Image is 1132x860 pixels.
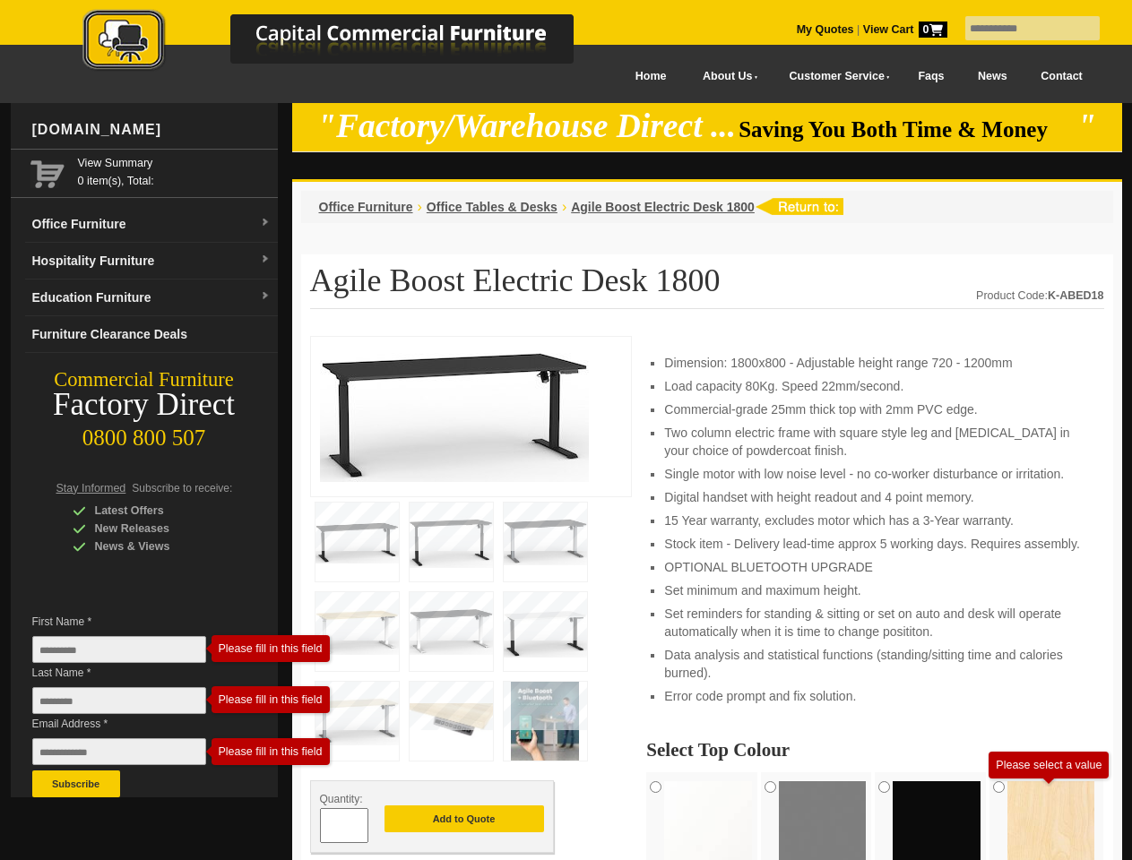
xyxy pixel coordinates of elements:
[664,537,1079,551] span: Stock item - Delivery lead-time approx 5 working days. Requires assembly.
[11,367,278,392] div: Commercial Furniture
[33,9,661,74] img: Capital Commercial Furniture Logo
[56,482,126,494] span: Stay Informed
[260,254,271,265] img: dropdown
[664,377,1085,395] li: Load capacity 80Kg. Speed 22mm/second.
[664,560,873,574] span: OPTIONAL BLUETOOTH UPGRADE
[562,198,566,216] li: ›
[11,417,278,451] div: 0800 800 507
[32,664,233,682] span: Last Name *
[902,56,962,97] a: Faqs
[996,759,1102,771] div: Please select a value
[219,745,323,758] div: Please fill in this field
[260,291,271,302] img: dropdown
[863,23,947,36] strong: View Cart
[25,279,278,316] a: Education Furnituredropdown
[33,9,661,80] a: Capital Commercial Furniture Logo
[32,770,120,797] button: Subscribe
[664,583,860,598] span: Set minimum and maximum height.
[32,715,233,733] span: Email Address *
[219,642,323,655] div: Please fill in this field
[32,636,206,663] input: First Name *
[739,117,1075,142] span: Saving You Both Time & Money
[320,793,363,805] span: Quantity:
[664,465,1085,483] li: Single motor with low noise level - no co-worker disturbance or irritation.
[664,648,1062,680] span: Data analysis and statistical functions (standing/sitting time and calories burned).
[1077,107,1096,144] em: "
[646,741,1103,759] h2: Select Top Colour
[32,738,206,765] input: Email Address *
[32,613,233,631] span: First Name *
[32,687,206,714] input: Last Name *
[260,218,271,228] img: dropdown
[219,693,323,706] div: Please fill in this field
[1024,56,1099,97] a: Contact
[418,198,422,216] li: ›
[797,23,854,36] a: My Quotes
[317,107,736,144] em: "Factory/Warehouse Direct ...
[664,689,856,703] span: Error code prompt and fix solution.
[755,198,843,215] img: return to
[664,354,1085,372] li: Dimension: 1800x800 - Adjustable height range 720 - 1200mm
[571,200,755,214] a: Agile Boost Electric Desk 1800
[132,482,232,494] span: Subscribe to receive:
[683,56,769,97] a: About Us
[78,154,271,172] a: View Summary
[860,23,946,36] a: View Cart0
[919,21,947,38] span: 0
[961,56,1024,97] a: News
[664,488,1085,506] li: Digital handset with height readout and 4 point memory.
[769,56,901,97] a: Customer Service
[73,502,243,520] div: Latest Offers
[11,392,278,417] div: Factory Direct
[320,346,589,482] img: Agile Boost Electric Desk 1800
[1048,289,1104,302] strong: K-ABED18
[664,424,1085,460] li: Two column electric frame with square style leg and [MEDICAL_DATA] in your choice of powdercoat f...
[427,200,557,214] a: Office Tables & Desks
[664,400,1085,418] li: Commercial-grade 25mm thick top with 2mm PVC edge.
[664,606,1061,639] span: Set reminders for standing & sitting or set on auto and desk will operate automatically when it i...
[25,243,278,279] a: Hospitality Furnituredropdown
[25,206,278,243] a: Office Furnituredropdown
[976,287,1103,305] div: Product Code:
[73,520,243,537] div: New Releases
[319,200,413,214] a: Office Furniture
[73,537,243,555] div: News & Views
[25,103,278,157] div: [DOMAIN_NAME]
[25,316,278,353] a: Furniture Clearance Deals
[664,512,1085,529] li: 15 Year warranty, excludes motor which has a 3-Year warranty.
[310,263,1104,309] h1: Agile Boost Electric Desk 1800
[385,805,544,832] button: Add to Quote
[78,154,271,187] span: 0 item(s), Total:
